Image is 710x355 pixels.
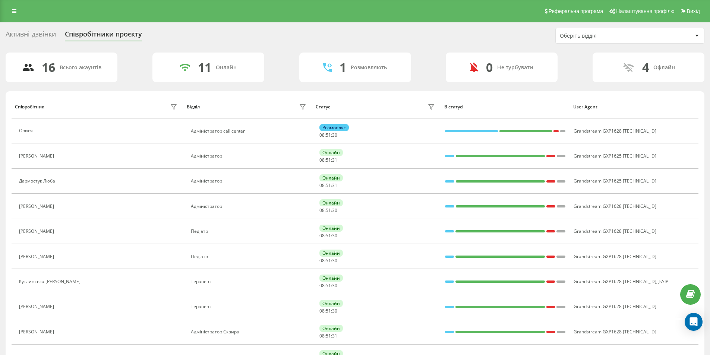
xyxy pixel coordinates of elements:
[326,257,331,264] span: 51
[19,229,56,234] div: [PERSON_NAME]
[319,325,343,332] div: Онлайн
[191,229,308,234] div: Педіатр
[326,232,331,239] span: 51
[319,257,325,264] span: 08
[42,60,55,75] div: 16
[319,250,343,257] div: Онлайн
[60,64,101,71] div: Всього акаунтів
[191,329,308,335] div: Адміністратор Сквира
[319,275,343,282] div: Онлайн
[319,158,337,163] div: : :
[216,64,237,71] div: Онлайн
[574,303,656,310] span: Grandstream GXP1628 [TECHNICAL_ID]
[319,208,337,213] div: : :
[191,304,308,309] div: Терапевт
[319,282,325,289] span: 08
[574,178,656,184] span: Grandstream GXP1625 [TECHNICAL_ID]
[444,104,566,110] div: В статусі
[19,128,35,133] div: Орися
[332,182,337,188] span: 31
[319,174,343,181] div: Онлайн
[326,333,331,339] span: 51
[191,178,308,184] div: Адміністратор
[332,333,337,339] span: 31
[659,278,668,285] span: JsSIP
[19,178,57,184] div: Дармостук Люба
[15,104,44,110] div: Співробітник
[319,333,337,339] div: : :
[319,232,325,239] span: 08
[486,60,493,75] div: 0
[574,153,656,159] span: Grandstream GXP1625 [TECHNICAL_ID]
[19,254,56,259] div: [PERSON_NAME]
[319,258,337,263] div: : :
[191,279,308,284] div: Терапевт
[574,228,656,234] span: Grandstream GXP1628 [TECHNICAL_ID]
[19,279,82,284] div: Кутлинська [PERSON_NAME]
[351,64,387,71] div: Розмовляють
[319,133,337,138] div: : :
[326,308,331,314] span: 51
[187,104,200,110] div: Відділ
[319,183,337,188] div: : :
[332,257,337,264] span: 30
[574,128,656,134] span: Grandstream GXP1628 [TECHNICAL_ID]
[19,304,56,309] div: [PERSON_NAME]
[191,254,308,259] div: Педіатр
[326,132,331,138] span: 51
[560,33,649,39] div: Оберіть відділ
[319,132,325,138] span: 08
[319,207,325,213] span: 08
[332,157,337,163] span: 31
[19,153,56,159] div: [PERSON_NAME]
[332,207,337,213] span: 30
[319,182,325,188] span: 08
[574,253,656,260] span: Grandstream GXP1628 [TECHNICAL_ID]
[191,204,308,209] div: Адміністратор
[319,300,343,307] div: Онлайн
[326,182,331,188] span: 51
[332,132,337,138] span: 30
[497,64,533,71] div: Не турбувати
[326,282,331,289] span: 51
[198,60,211,75] div: 11
[65,30,142,42] div: Співробітники проєкту
[19,204,56,209] div: [PERSON_NAME]
[326,157,331,163] span: 51
[319,225,343,232] div: Онлайн
[573,104,695,110] div: User Agent
[191,129,308,134] div: Адміністратор call center
[319,333,325,339] span: 08
[319,308,325,314] span: 08
[191,153,308,159] div: Адміністратор
[332,282,337,289] span: 30
[653,64,675,71] div: Офлайн
[326,207,331,213] span: 51
[574,329,656,335] span: Grandstream GXP1628 [TECHNICAL_ID]
[316,104,330,110] div: Статус
[319,157,325,163] span: 08
[319,283,337,288] div: : :
[319,149,343,156] div: Онлайн
[319,124,349,131] div: Розмовляє
[319,233,337,238] div: : :
[6,30,56,42] div: Активні дзвінки
[19,329,56,335] div: [PERSON_NAME]
[574,278,656,285] span: Grandstream GXP1628 [TECHNICAL_ID]
[685,313,703,331] div: Open Intercom Messenger
[549,8,603,14] span: Реферальна програма
[642,60,649,75] div: 4
[319,199,343,206] div: Онлайн
[332,232,337,239] span: 30
[319,308,337,314] div: : :
[332,308,337,314] span: 30
[340,60,346,75] div: 1
[574,203,656,209] span: Grandstream GXP1628 [TECHNICAL_ID]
